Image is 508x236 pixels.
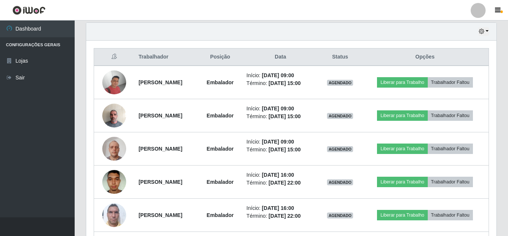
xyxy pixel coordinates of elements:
[198,48,242,66] th: Posição
[138,113,182,119] strong: [PERSON_NAME]
[327,213,353,218] span: AGENDADO
[327,113,353,119] span: AGENDADO
[428,144,473,154] button: Trabalhador Faltou
[102,133,126,164] img: 1723391026413.jpeg
[428,210,473,220] button: Trabalhador Faltou
[246,146,314,154] li: Término:
[268,147,300,152] time: [DATE] 15:00
[428,177,473,187] button: Trabalhador Faltou
[268,180,300,186] time: [DATE] 22:00
[138,212,182,218] strong: [PERSON_NAME]
[262,139,294,145] time: [DATE] 09:00
[102,70,126,94] img: 1710898857944.jpeg
[246,171,314,179] li: Início:
[138,146,182,152] strong: [PERSON_NAME]
[12,6,46,15] img: CoreUI Logo
[138,179,182,185] strong: [PERSON_NAME]
[327,146,353,152] span: AGENDADO
[246,113,314,120] li: Término:
[246,138,314,146] li: Início:
[262,72,294,78] time: [DATE] 09:00
[246,72,314,79] li: Início:
[327,179,353,185] span: AGENDADO
[102,166,126,198] img: 1689458402728.jpeg
[262,106,294,111] time: [DATE] 09:00
[327,80,353,86] span: AGENDADO
[246,105,314,113] li: Início:
[207,113,234,119] strong: Embalador
[246,179,314,187] li: Término:
[428,77,473,88] button: Trabalhador Faltou
[246,204,314,212] li: Início:
[102,100,126,131] img: 1707417653840.jpeg
[377,177,427,187] button: Liberar para Trabalho
[377,210,427,220] button: Liberar para Trabalho
[246,79,314,87] li: Término:
[268,213,300,219] time: [DATE] 22:00
[262,172,294,178] time: [DATE] 16:00
[268,113,300,119] time: [DATE] 15:00
[246,212,314,220] li: Término:
[102,199,126,231] img: 1737508100769.jpeg
[242,48,319,66] th: Data
[428,110,473,121] button: Trabalhador Faltou
[262,205,294,211] time: [DATE] 16:00
[138,79,182,85] strong: [PERSON_NAME]
[361,48,489,66] th: Opções
[377,77,427,88] button: Liberar para Trabalho
[377,110,427,121] button: Liberar para Trabalho
[207,179,234,185] strong: Embalador
[134,48,198,66] th: Trabalhador
[268,80,300,86] time: [DATE] 15:00
[377,144,427,154] button: Liberar para Trabalho
[207,146,234,152] strong: Embalador
[207,212,234,218] strong: Embalador
[319,48,361,66] th: Status
[207,79,234,85] strong: Embalador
